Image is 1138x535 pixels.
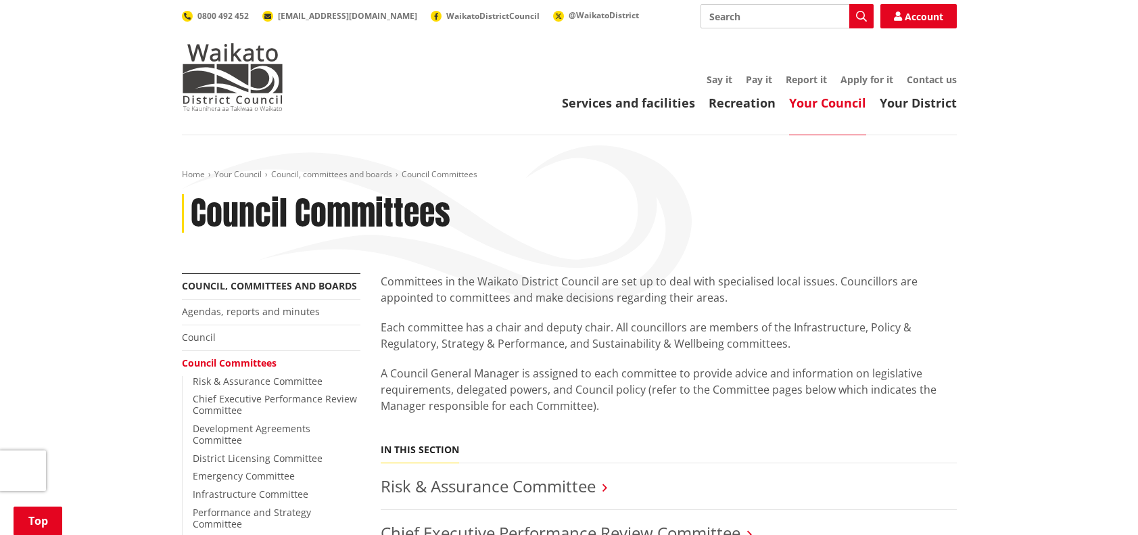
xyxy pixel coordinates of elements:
nav: breadcrumb [182,169,957,181]
a: [EMAIL_ADDRESS][DOMAIN_NAME] [262,10,417,22]
a: Say it [707,73,732,86]
a: Recreation [709,95,776,111]
iframe: Messenger Launcher [1076,478,1124,527]
p: A Council General Manager is assigned to each committee to provide advice and information on legi... [381,365,957,430]
input: Search input [701,4,874,28]
a: Contact us [907,73,957,86]
a: Pay it [746,73,772,86]
a: Risk & Assurance Committee [193,375,323,388]
a: 0800 492 452 [182,10,249,22]
a: WaikatoDistrictCouncil [431,10,540,22]
h1: Council Committees [191,194,450,233]
a: Performance and Strategy Committee [193,506,311,530]
a: Account [880,4,957,28]
a: Your Council [214,168,262,180]
span: @WaikatoDistrict [569,9,639,21]
a: Council, committees and boards [271,168,392,180]
h5: In this section [381,444,459,456]
span: Council Committees [402,168,477,180]
a: Risk & Assurance Committee [381,475,596,497]
a: @WaikatoDistrict [553,9,639,21]
span: [EMAIL_ADDRESS][DOMAIN_NAME] [278,10,417,22]
a: Emergency Committee [193,469,295,482]
img: Waikato District Council - Te Kaunihera aa Takiwaa o Waikato [182,43,283,111]
p: Committees in the Waikato District Council are set up to deal with specialised local issues. Coun... [381,273,957,306]
a: Your Council [789,95,866,111]
a: District Licensing Committee [193,452,323,465]
a: Infrastructure Committee [193,488,308,501]
a: Your District [880,95,957,111]
a: Apply for it [840,73,893,86]
a: Chief Executive Performance Review Committee [193,392,357,417]
a: Agendas, reports and minutes [182,305,320,318]
a: Services and facilities [562,95,695,111]
span: WaikatoDistrictCouncil [446,10,540,22]
a: Home [182,168,205,180]
a: Development Agreements Committee [193,422,310,446]
p: Each committee has a chair and deputy chair. All councillors are members of the Infrastructure, P... [381,319,957,352]
a: Top [14,507,62,535]
a: Report it [786,73,827,86]
a: Council Committees [182,356,277,369]
a: Council [182,331,216,344]
span: 0800 492 452 [197,10,249,22]
a: Council, committees and boards [182,279,357,292]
